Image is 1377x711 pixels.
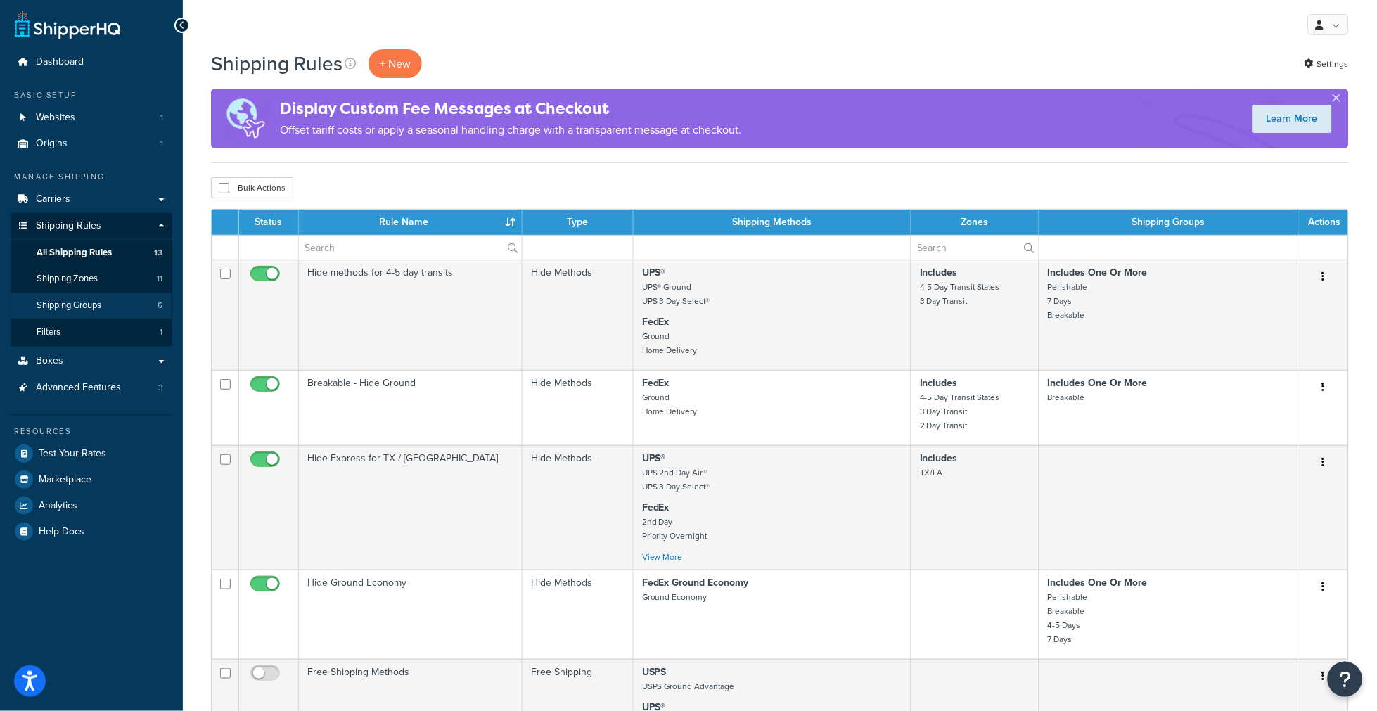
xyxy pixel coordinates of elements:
[11,375,172,401] li: Advanced Features
[523,260,634,370] td: Hide Methods
[157,273,162,285] span: 11
[1048,575,1148,590] strong: Includes One Or More
[1048,281,1088,321] small: Perishable 7 Days Breakable
[36,112,75,124] span: Websites
[11,467,172,492] a: Marketplace
[920,466,943,479] small: TX/LA
[280,97,741,120] h4: Display Custom Fee Messages at Checkout
[642,281,710,307] small: UPS® Ground UPS 3 Day Select®
[160,112,163,124] span: 1
[523,445,634,570] td: Hide Methods
[642,314,670,329] strong: FedEx
[11,441,172,466] a: Test Your Rates
[634,210,911,235] th: Shipping Methods
[39,526,84,538] span: Help Docs
[299,260,523,370] td: Hide methods for 4-5 day transits
[11,171,172,183] div: Manage Shipping
[920,281,1000,307] small: 4-5 Day Transit States 3 Day Transit
[36,220,101,232] span: Shipping Rules
[642,391,698,418] small: Ground Home Delivery
[642,575,749,590] strong: FedEx Ground Economy
[642,265,666,280] strong: UPS®
[11,319,172,345] li: Filters
[36,193,70,205] span: Carriers
[523,210,634,235] th: Type
[37,273,98,285] span: Shipping Zones
[1048,591,1088,646] small: Perishable Breakable 4-5 Days 7 Days
[154,247,162,259] span: 13
[15,11,120,39] a: ShipperHQ Home
[642,515,707,542] small: 2nd Day Priority Overnight
[642,665,667,679] strong: USPS
[1253,105,1332,133] a: Learn More
[642,376,670,390] strong: FedEx
[36,355,63,367] span: Boxes
[11,105,172,131] a: Websites 1
[39,448,106,460] span: Test Your Rates
[299,210,523,235] th: Rule Name : activate to sort column ascending
[37,247,112,259] span: All Shipping Rules
[280,120,741,140] p: Offset tariff costs or apply a seasonal handling charge with a transparent message at checkout.
[920,265,958,280] strong: Includes
[642,330,698,357] small: Ground Home Delivery
[37,300,101,312] span: Shipping Groups
[11,131,172,157] a: Origins 1
[1305,54,1349,74] a: Settings
[369,49,422,78] p: + New
[642,591,707,603] small: Ground Economy
[211,89,280,148] img: duties-banner-06bc72dcb5fe05cb3f9472aba00be2ae8eb53ab6f0d8bb03d382ba314ac3c341.png
[11,49,172,75] a: Dashboard
[11,240,172,266] a: All Shipping Rules 13
[920,376,958,390] strong: Includes
[158,382,163,394] span: 3
[299,236,522,260] input: Search
[11,89,172,101] div: Basic Setup
[211,177,293,198] button: Bulk Actions
[39,500,77,512] span: Analytics
[37,326,60,338] span: Filters
[1048,376,1148,390] strong: Includes One Or More
[36,56,84,68] span: Dashboard
[642,451,666,466] strong: UPS®
[11,293,172,319] li: Shipping Groups
[11,266,172,292] li: Shipping Zones
[11,213,172,347] li: Shipping Rules
[911,210,1039,235] th: Zones
[160,326,162,338] span: 1
[211,50,342,77] h1: Shipping Rules
[11,240,172,266] li: All Shipping Rules
[642,466,710,493] small: UPS 2nd Day Air® UPS 3 Day Select®
[11,519,172,544] a: Help Docs
[299,370,523,445] td: Breakable - Hide Ground
[1048,265,1148,280] strong: Includes One Or More
[11,375,172,401] a: Advanced Features 3
[36,382,121,394] span: Advanced Features
[299,570,523,659] td: Hide Ground Economy
[1039,210,1299,235] th: Shipping Groups
[1299,210,1348,235] th: Actions
[523,370,634,445] td: Hide Methods
[11,319,172,345] a: Filters 1
[39,474,91,486] span: Marketplace
[11,493,172,518] a: Analytics
[642,500,670,515] strong: FedEx
[642,551,683,563] a: View More
[160,138,163,150] span: 1
[1328,662,1363,697] button: Open Resource Center
[1048,391,1085,404] small: Breakable
[239,210,299,235] th: Status
[11,348,172,374] a: Boxes
[11,266,172,292] a: Shipping Zones 11
[11,131,172,157] li: Origins
[11,105,172,131] li: Websites
[642,680,735,693] small: USPS Ground Advantage
[11,213,172,239] a: Shipping Rules
[911,236,1039,260] input: Search
[523,570,634,659] td: Hide Methods
[11,186,172,212] a: Carriers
